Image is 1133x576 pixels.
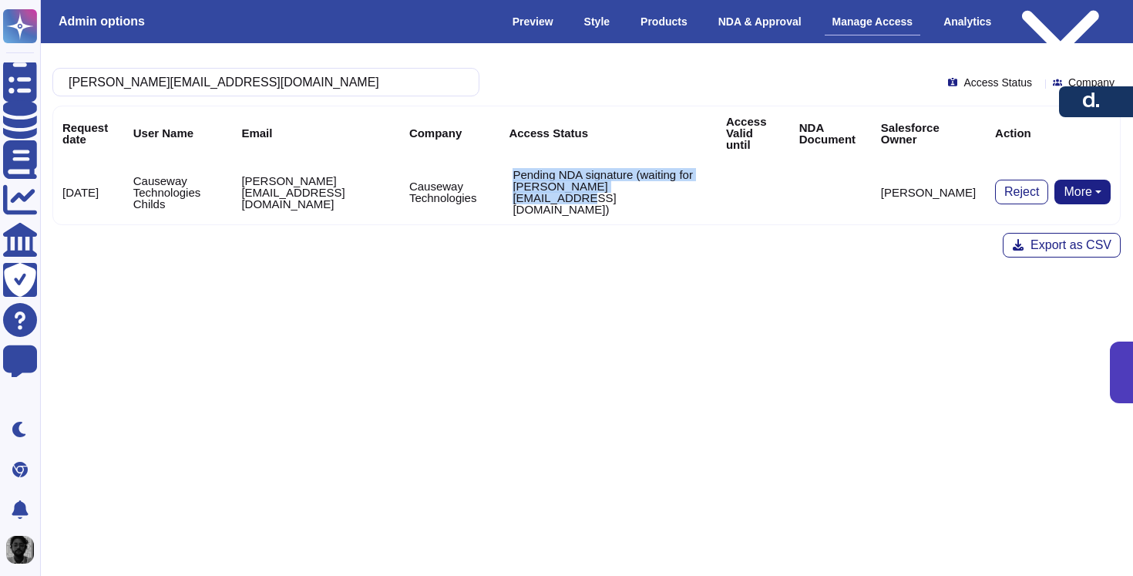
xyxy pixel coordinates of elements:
[995,180,1048,204] button: Reject
[124,106,233,160] th: User Name
[872,106,986,160] th: Salesforce Owner
[232,160,399,224] td: [PERSON_NAME][EMAIL_ADDRESS][DOMAIN_NAME]
[53,160,124,224] td: [DATE]
[124,160,233,224] td: Causeway Technologies Childs
[400,160,500,224] td: Causeway Technologies
[633,8,695,35] div: Products
[872,160,986,224] td: [PERSON_NAME]
[59,14,145,29] h3: Admin options
[577,8,617,35] div: Style
[232,106,399,160] th: Email
[499,106,717,160] th: Access Status
[717,106,790,160] th: Access Valid until
[1003,233,1121,258] button: Export as CSV
[400,106,500,160] th: Company
[6,536,34,564] img: user
[505,8,561,35] div: Preview
[825,8,921,35] div: Manage Access
[1030,239,1111,251] span: Export as CSV
[1054,180,1111,204] button: More
[1004,186,1039,198] span: Reject
[986,106,1120,160] th: Action
[711,8,809,35] div: NDA & Approval
[963,77,1032,88] span: Access Status
[1068,77,1115,88] span: Company
[513,169,708,215] p: Pending NDA signature (waiting for [PERSON_NAME][EMAIL_ADDRESS][DOMAIN_NAME])
[61,69,463,96] input: Search by keywords
[936,8,999,35] div: Analytics
[3,533,45,567] button: user
[53,106,124,160] th: Request date
[790,106,872,160] th: NDA Document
